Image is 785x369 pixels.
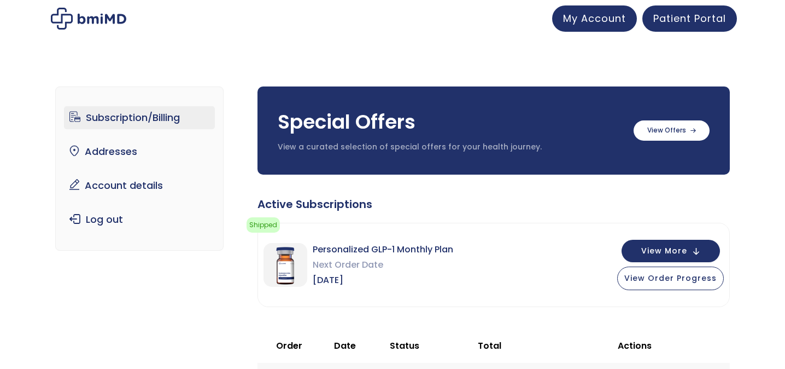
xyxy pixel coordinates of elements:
[64,140,215,163] a: Addresses
[313,257,453,273] span: Next Order Date
[313,242,453,257] span: Personalized GLP-1 Monthly Plan
[552,5,637,32] a: My Account
[263,243,307,287] img: Personalized GLP-1 Monthly Plan
[618,339,652,352] span: Actions
[653,11,726,25] span: Patient Portal
[641,247,687,255] span: View More
[622,240,720,262] button: View More
[257,197,730,212] div: Active Subscriptions
[51,8,126,30] img: My account
[55,87,224,251] nav: Account pages
[478,339,501,352] span: Total
[64,174,215,197] a: Account details
[642,5,737,32] a: Patient Portal
[64,208,215,231] a: Log out
[278,142,623,153] p: View a curated selection of special offers for your health journey.
[617,267,724,290] button: View Order Progress
[313,273,453,288] span: [DATE]
[278,108,623,136] h3: Special Offers
[247,217,280,233] span: Shipped
[334,339,356,352] span: Date
[276,339,302,352] span: Order
[563,11,626,25] span: My Account
[390,339,419,352] span: Status
[64,106,215,129] a: Subscription/Billing
[624,273,717,284] span: View Order Progress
